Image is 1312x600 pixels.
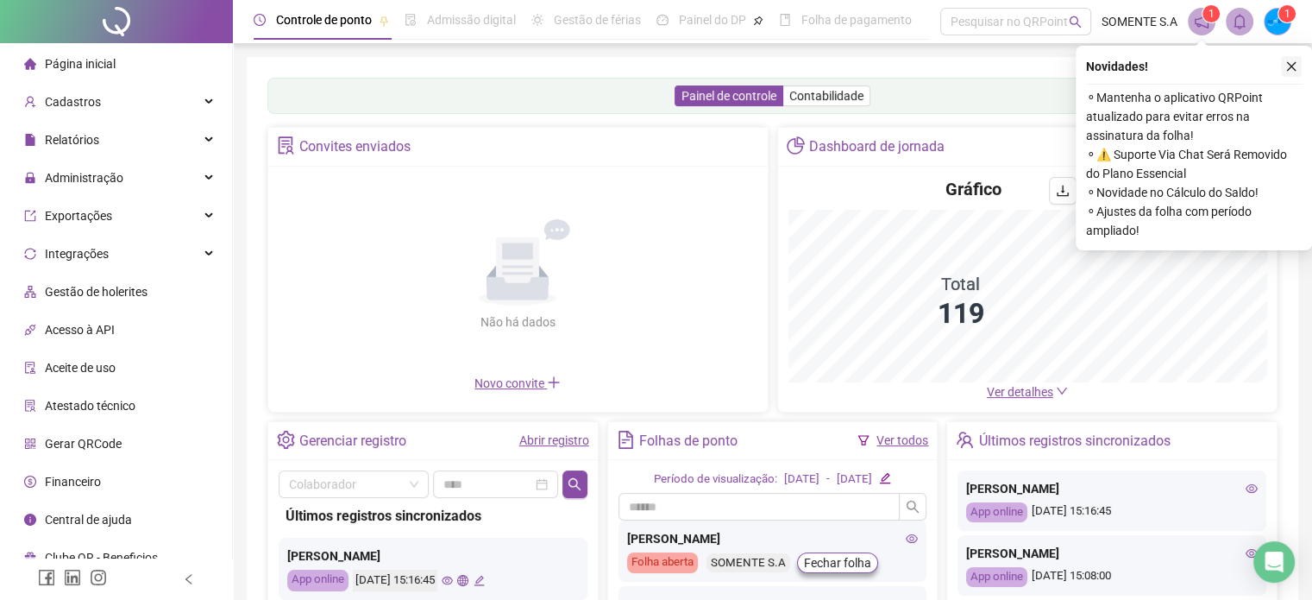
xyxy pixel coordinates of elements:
span: 1 [1284,8,1290,20]
div: App online [966,567,1027,587]
span: search [1069,16,1082,28]
span: file-done [405,14,417,26]
div: Dashboard de jornada [809,132,945,161]
div: Não há dados [438,313,597,332]
span: bell [1232,14,1247,29]
span: export [24,210,36,222]
div: Período de visualização: [654,471,777,489]
span: Aceite de uso [45,361,116,375]
span: download [1056,184,1070,198]
span: Contabilidade [789,89,863,103]
span: 1 [1208,8,1215,20]
span: Relatórios [45,133,99,147]
div: Gerenciar registro [299,426,406,456]
span: Admissão digital [427,13,516,27]
span: ⚬ Novidade no Cálculo do Saldo! [1086,183,1302,202]
span: book [779,14,791,26]
div: - [826,471,830,489]
div: [DATE] 15:08:00 [966,567,1258,587]
div: Últimos registros sincronizados [979,426,1171,456]
div: App online [966,502,1027,522]
span: Novidades ! [1086,57,1148,76]
span: notification [1194,14,1209,29]
span: solution [24,400,36,412]
span: Controle de ponto [276,13,372,27]
img: 50881 [1265,9,1290,35]
span: global [457,575,468,586]
span: edit [474,575,485,586]
span: pushpin [379,16,389,26]
span: edit [879,472,890,483]
span: lock [24,172,36,184]
span: SOMENTE S.A [1102,12,1177,31]
button: Fechar folha [797,553,878,573]
div: [DATE] 15:16:45 [966,502,1258,522]
span: apartment [24,286,36,298]
span: eye [1246,547,1258,559]
a: Ver detalhes down [987,385,1068,399]
span: down [1056,385,1068,397]
span: clock-circle [254,14,266,26]
span: audit [24,362,36,374]
span: close [1285,60,1297,73]
span: Página inicial [45,57,116,71]
span: Cadastros [45,95,101,109]
div: [PERSON_NAME] [627,529,919,548]
span: Administração [45,171,123,185]
div: Folha aberta [627,553,698,573]
span: Gestão de férias [554,13,641,27]
span: Painel de controle [681,89,776,103]
div: Convites enviados [299,132,411,161]
span: pie-chart [787,136,805,155]
span: gift [24,552,36,564]
span: home [24,58,36,70]
span: Fechar folha [804,553,871,572]
span: Atestado técnico [45,399,135,413]
div: [PERSON_NAME] [287,546,579,565]
a: Ver todos [876,433,928,447]
span: linkedin [64,569,81,586]
sup: 1 [1202,5,1220,22]
span: ⚬ ⚠️ Suporte Via Chat Será Removido do Plano Essencial [1086,145,1302,183]
span: search [906,500,920,514]
span: Acesso à API [45,323,115,337]
div: [PERSON_NAME] [966,544,1258,563]
span: plus [547,376,561,389]
span: setting [277,431,295,449]
span: file-text [617,431,635,449]
span: facebook [38,569,55,586]
span: api [24,324,36,336]
span: Painel do DP [679,13,746,27]
span: filter [857,434,869,446]
span: search [568,477,581,491]
span: Exportações [45,209,112,223]
span: dashboard [656,14,669,26]
span: Novo convite [474,376,561,390]
span: qrcode [24,438,36,450]
span: sun [531,14,543,26]
span: info-circle [24,514,36,526]
span: Gerar QRCode [45,437,122,451]
span: Central de ajuda [45,513,132,527]
span: instagram [90,569,107,586]
span: ⚬ Ajustes da folha com período ampliado! [1086,202,1302,240]
span: Folha de pagamento [801,13,912,27]
span: dollar [24,476,36,488]
div: Últimos registros sincronizados [286,505,581,527]
div: [DATE] [837,471,872,489]
div: [DATE] [784,471,819,489]
span: eye [442,575,453,586]
div: SOMENTE S.A [706,553,790,573]
span: Clube QR - Beneficios [45,551,158,565]
span: Integrações [45,247,109,261]
span: sync [24,248,36,260]
span: Gestão de holerites [45,285,148,299]
div: Open Intercom Messenger [1253,541,1295,583]
span: user-add [24,96,36,108]
h4: Gráfico [945,177,1001,201]
div: App online [287,570,348,591]
span: ⚬ Mantenha o aplicativo QRPoint atualizado para evitar erros na assinatura da folha! [1086,88,1302,145]
span: Ver detalhes [987,385,1053,399]
div: Folhas de ponto [639,426,738,456]
span: file [24,134,36,146]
